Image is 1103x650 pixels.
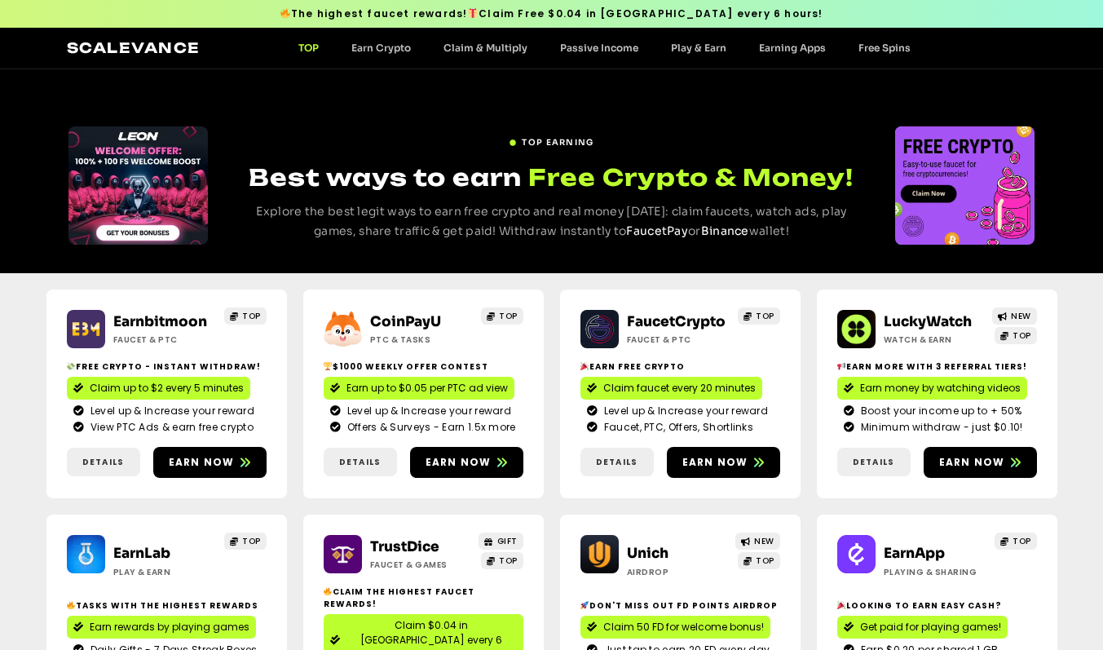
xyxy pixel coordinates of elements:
span: NEW [754,535,774,547]
h2: Looking to Earn Easy Cash? [837,599,1037,612]
span: TOP [1013,535,1031,547]
span: Best ways to earn [249,163,522,192]
a: TOP [224,533,267,550]
span: TOP [1013,329,1031,342]
a: Earn up to $0.05 per PTC ad view [324,377,514,400]
a: Details [324,448,397,476]
h2: Claim the highest faucet rewards! [324,586,523,610]
a: Earning Apps [743,42,842,54]
img: 🎉 [837,601,845,609]
a: Claim & Multiply [427,42,544,54]
a: Claim faucet every 20 minutes [580,377,762,400]
span: Minimum withdraw - just $0.10! [857,420,1023,435]
span: Earn up to $0.05 per PTC ad view [346,381,508,396]
a: Earn money by watching videos [837,377,1027,400]
a: EarnLab [113,545,170,562]
a: Play & Earn [655,42,743,54]
p: Explore the best legit ways to earn free crypto and real money [DATE]: claim faucets, watch ads, ... [238,202,865,241]
span: Earn now [682,455,748,470]
span: Details [339,456,381,468]
a: TOP [738,307,780,325]
span: Earn now [939,455,1005,470]
a: FaucetPay [626,223,688,238]
a: Passive Income [544,42,655,54]
span: Faucet, PTC, Offers, Shortlinks [600,420,753,435]
span: Claim up to $2 every 5 minutes [90,381,244,396]
span: GIFT [497,535,518,547]
img: 🎉 [580,362,589,370]
a: NEW [992,307,1037,325]
a: Earnbitmoon [113,313,207,330]
h2: Earn free crypto [580,360,780,373]
a: Free Spins [842,42,927,54]
a: TOP [224,307,267,325]
span: Level up & Increase your reward [86,404,254,418]
div: Slides [68,126,208,245]
a: TOP [995,533,1037,550]
h2: Watch & Earn [884,334,986,346]
a: Earn rewards by playing games [67,616,256,639]
span: NEW [1011,310,1031,322]
a: Claim 50 FD for welcome bonus! [580,616,770,639]
img: 🔥 [280,8,290,18]
span: Details [596,456,638,468]
h2: $1000 Weekly Offer contest [324,360,523,373]
div: 1 / 3 [895,126,1035,245]
span: Earn rewards by playing games [90,620,249,635]
a: Binance [701,223,749,238]
span: TOP [499,310,518,322]
a: TOP [738,552,780,569]
span: Claim 50 FD for welcome bonus! [603,620,764,635]
a: Claim up to $2 every 5 minutes [67,377,250,400]
h2: Earn more with 3 referral Tiers! [837,360,1037,373]
span: Level up & Increase your reward [343,404,511,418]
a: Details [837,448,911,476]
h2: Play & Earn [113,566,215,578]
h2: Faucet & Games [370,559,472,571]
span: TOP [242,310,261,322]
a: Scalevance [67,39,201,56]
span: TOP EARNING [522,136,593,148]
span: Free Crypto & Money! [528,161,854,193]
span: View PTC Ads & earn free crypto [86,420,254,435]
img: 📢 [837,362,845,370]
a: FaucetCrypto [627,313,726,330]
a: TOP [995,327,1037,344]
span: Get paid for playing games! [860,620,1001,635]
a: EarnApp [884,545,945,562]
a: Details [67,448,140,476]
span: Claim faucet every 20 minutes [603,381,756,396]
h2: Airdrop [627,566,729,578]
a: Unich [627,545,668,562]
div: Slides [895,126,1035,245]
h2: Faucet & PTC [627,334,729,346]
span: Offers & Surveys - Earn 1.5x more [343,420,516,435]
a: Get paid for playing games! [837,616,1008,639]
span: Earn money by watching videos [860,381,1021,396]
a: TOP EARNING [509,130,593,148]
a: Details [580,448,654,476]
span: Boost your income up to + 50% [857,404,1022,418]
span: TOP [756,555,774,567]
a: TOP [282,42,335,54]
span: Earn now [426,455,492,470]
a: TrustDice [370,538,439,555]
a: Earn now [410,447,523,478]
img: 🚀 [580,601,589,609]
img: 🔥 [324,587,332,595]
span: The highest faucet rewards! Claim Free $0.04 in [GEOGRAPHIC_DATA] every 6 hours! [280,7,823,21]
h2: Free crypto - Instant withdraw! [67,360,267,373]
a: GIFT [479,533,523,550]
img: 💸 [67,362,75,370]
a: CoinPayU [370,313,441,330]
img: 🎁 [468,8,478,18]
h2: Faucet & PTC [113,334,215,346]
h2: ptc & Tasks [370,334,472,346]
a: TOP [481,307,523,325]
span: Earn now [169,455,235,470]
nav: Menu [282,42,927,54]
a: NEW [735,533,780,550]
h2: Tasks with the highest rewards [67,599,267,612]
span: Details [853,456,894,468]
a: Earn now [924,447,1037,478]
